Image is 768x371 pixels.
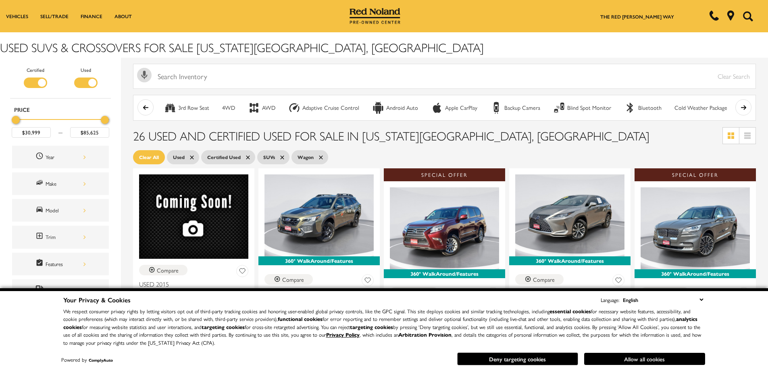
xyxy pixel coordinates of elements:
[12,146,109,168] div: YearYear
[635,168,756,181] div: Special Offer
[384,269,505,278] div: 360° WalkAround/Features
[674,104,727,111] div: Cold Weather Package
[35,205,46,216] span: Model
[490,102,502,114] div: Backup Camera
[372,102,384,114] div: Android Auto
[81,66,91,74] label: Used
[14,106,107,113] h5: Price
[284,99,364,116] button: Adaptive Cruise ControlAdaptive Cruise Control
[486,99,545,116] button: Backup CameraBackup Camera
[390,287,438,298] button: Compare Vehicle
[262,104,275,111] div: AWD
[350,11,400,19] a: Red Noland Pre-Owned
[139,152,159,162] span: Clear All
[509,256,631,265] div: 360° WalkAround/Features
[207,152,241,162] span: Certified Used
[549,99,616,116] button: Blind Spot MonitorBlind Spot Monitor
[133,127,649,144] span: 26 Used and Certified Used for Sale in [US_STATE][GEOGRAPHIC_DATA], [GEOGRAPHIC_DATA]
[326,331,360,338] a: Privacy Policy
[12,226,109,248] div: TrimTrim
[139,280,248,312] a: Used 2015Used 2015 Jeep Grand Cherokee SRT With Navigation & 4WD
[641,287,689,298] button: Compare Vehicle
[264,274,313,285] button: Compare Vehicle
[89,357,113,363] a: ComplyAuto
[12,127,51,138] input: Minimum
[202,323,245,331] strong: targeting cookies
[12,113,109,138] div: Price
[738,287,750,302] button: Save Vehicle
[278,315,323,323] strong: functional cookies
[63,295,131,304] span: Your Privacy & Cookies
[35,152,46,162] span: Year
[63,307,705,347] p: We respect consumer privacy rights by letting visitors opt out of third-party tracking cookies an...
[46,286,86,295] div: Fueltype
[350,8,400,24] img: Red Noland Pre-Owned
[164,102,176,114] div: 3rd Row Seat
[390,187,499,269] img: 2017 Lexus GX 460
[584,353,705,365] button: Allow all cookies
[101,116,109,124] div: Maximum Price
[236,265,248,280] button: Save Vehicle
[46,260,86,268] div: Features
[137,68,152,82] svg: Click to toggle on voice search
[70,127,109,138] input: Maximum
[612,274,624,289] button: Save Vehicle
[263,152,275,162] span: SUVs
[600,13,674,20] a: The Red [PERSON_NAME] Way
[487,287,499,302] button: Save Vehicle
[173,152,185,162] span: Used
[638,104,662,111] div: Bluetooth
[35,178,46,189] span: Make
[533,276,555,283] div: Compare
[27,66,44,74] label: Certified
[12,172,109,195] div: MakeMake
[620,99,666,116] button: BluetoothBluetooth
[735,99,751,115] button: scroll right
[282,276,304,283] div: Compare
[157,266,179,274] div: Compare
[398,331,452,338] strong: Arbitration Provision
[368,99,423,116] button: Android AutoAndroid Auto
[139,265,187,275] button: Compare Vehicle
[12,279,109,302] div: FueltypeFueltype
[740,0,756,32] button: Open the search field
[515,274,564,285] button: Compare Vehicle
[302,104,359,111] div: Adaptive Cruise Control
[46,233,86,241] div: Trim
[139,280,242,288] span: Used 2015
[264,174,374,256] img: 2024 Subaru Outback Wilderness
[133,64,756,89] input: Search Inventory
[298,152,314,162] span: Wagon
[35,285,46,296] span: Fueltype
[222,104,235,111] div: 4WD
[178,104,209,111] div: 3rd Row Seat
[621,295,705,304] select: Language Select
[61,357,113,363] div: Powered by
[362,274,374,289] button: Save Vehicle
[386,104,418,111] div: Android Auto
[641,187,750,269] img: 2020 Lincoln Aviator Black Label
[63,315,697,331] strong: analytics cookies
[624,102,636,114] div: Bluetooth
[139,174,248,259] img: 2015 Jeep Grand Cherokee SRT
[288,102,300,114] div: Adaptive Cruise Control
[160,99,214,116] button: 3rd Row Seat3rd Row Seat
[218,99,239,116] button: 4WD
[248,102,260,114] div: AWD
[431,102,443,114] div: Apple CarPlay
[549,307,591,315] strong: essential cookies
[457,352,578,365] button: Deny targeting cookies
[46,179,86,188] div: Make
[635,269,756,278] div: 360° WalkAround/Features
[258,256,380,265] div: 360° WalkAround/Features
[601,297,619,302] div: Language:
[244,99,280,116] button: AWDAWD
[384,168,505,181] div: Special Offer
[567,104,611,111] div: Blind Spot Monitor
[553,102,565,114] div: Blind Spot Monitor
[12,253,109,275] div: FeaturesFeatures
[10,66,111,98] div: Filter by Vehicle Type
[504,104,540,111] div: Backup Camera
[35,259,46,269] span: Features
[350,323,393,331] strong: targeting cookies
